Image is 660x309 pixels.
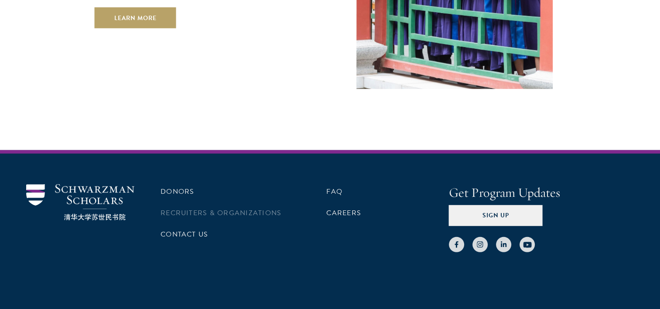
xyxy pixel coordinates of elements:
a: Donors [161,186,194,197]
a: Careers [326,208,361,218]
h4: Get Program Updates [449,184,634,202]
a: Recruiters & Organizations [161,208,281,218]
a: FAQ [326,186,342,197]
a: Contact Us [161,229,208,240]
button: Sign Up [449,205,543,226]
a: Learn More [95,7,176,28]
img: Schwarzman Scholars [26,184,134,220]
